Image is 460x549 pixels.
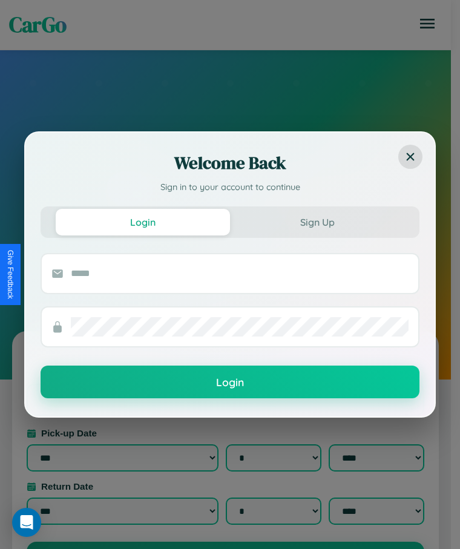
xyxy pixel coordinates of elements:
button: Login [41,366,419,398]
p: Sign in to your account to continue [41,181,419,194]
h2: Welcome Back [41,151,419,175]
div: Give Feedback [6,250,15,299]
button: Login [56,209,230,235]
div: Open Intercom Messenger [12,508,41,537]
button: Sign Up [230,209,404,235]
